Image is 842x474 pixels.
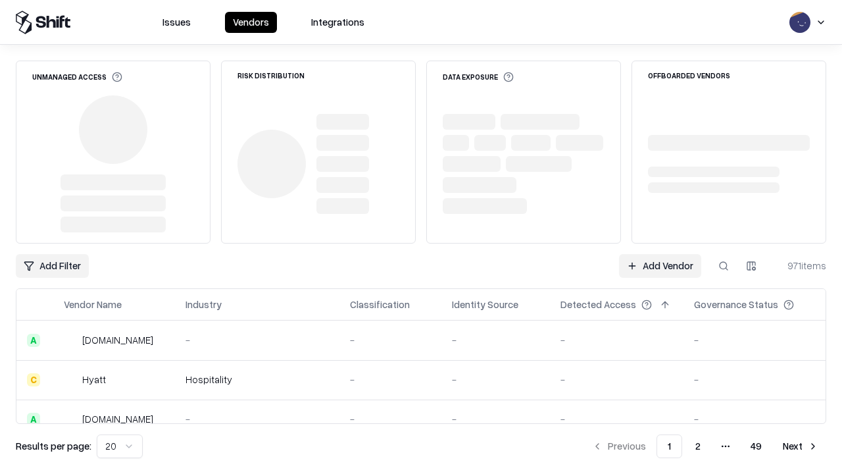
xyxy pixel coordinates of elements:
button: 1 [656,434,682,458]
div: Identity Source [452,298,518,311]
div: Classification [350,298,410,311]
div: - [350,333,431,347]
div: Vendor Name [64,298,122,311]
img: primesec.co.il [64,413,77,426]
div: - [350,373,431,386]
div: - [560,333,673,347]
div: A [27,334,40,347]
button: Vendors [225,12,277,33]
div: A [27,413,40,426]
div: Offboarded Vendors [648,72,730,79]
div: Data Exposure [443,72,514,82]
button: 49 [740,434,772,458]
div: 971 items [774,259,826,273]
div: Hospitality [186,373,329,386]
div: - [694,412,815,426]
div: Detected Access [560,298,636,311]
div: - [694,373,815,386]
button: Add Filter [16,254,89,278]
a: Add Vendor [619,254,701,278]
div: - [186,412,329,426]
div: [DOMAIN_NAME] [82,412,153,426]
div: Risk Distribution [237,72,305,79]
div: C [27,373,40,386]
p: Results per page: [16,439,91,453]
img: Hyatt [64,373,77,386]
div: Unmanaged Access [32,72,122,82]
nav: pagination [584,434,826,458]
div: Industry [186,298,222,311]
div: Governance Status [694,298,778,311]
div: Hyatt [82,373,106,386]
div: - [694,333,815,347]
div: - [560,373,673,386]
div: - [452,333,539,347]
div: - [560,412,673,426]
div: - [350,412,431,426]
div: [DOMAIN_NAME] [82,333,153,347]
button: Issues [155,12,199,33]
button: Integrations [303,12,372,33]
img: intrado.com [64,334,77,347]
div: - [186,333,329,347]
div: - [452,412,539,426]
button: 2 [685,434,711,458]
button: Next [775,434,826,458]
div: - [452,373,539,386]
